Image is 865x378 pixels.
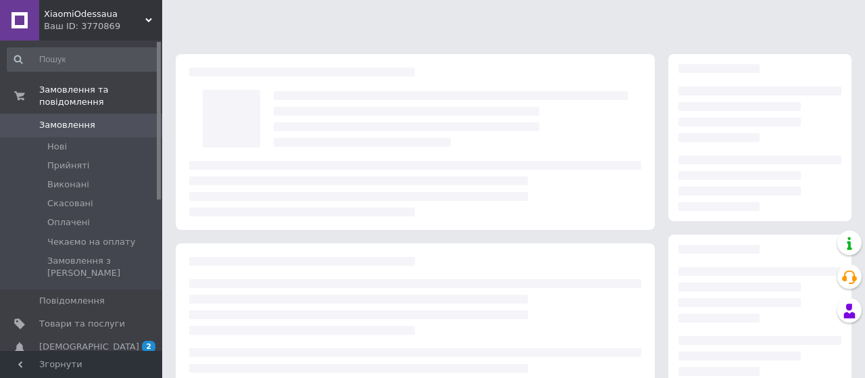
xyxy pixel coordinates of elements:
[47,179,89,191] span: Виконані
[44,20,162,32] div: Ваш ID: 3770869
[39,119,95,131] span: Замовлення
[47,160,89,172] span: Прийняті
[47,141,67,153] span: Нові
[39,341,139,353] span: [DEMOGRAPHIC_DATA]
[47,216,90,229] span: Оплачені
[39,295,105,307] span: Повідомлення
[47,197,93,210] span: Скасовані
[39,318,125,330] span: Товари та послуги
[47,255,158,279] span: Замовлення з [PERSON_NAME]
[39,84,162,108] span: Замовлення та повідомлення
[47,236,135,248] span: Чекаємо на оплату
[7,47,159,72] input: Пошук
[142,341,155,352] span: 2
[44,8,145,20] span: XiaomiOdessaua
